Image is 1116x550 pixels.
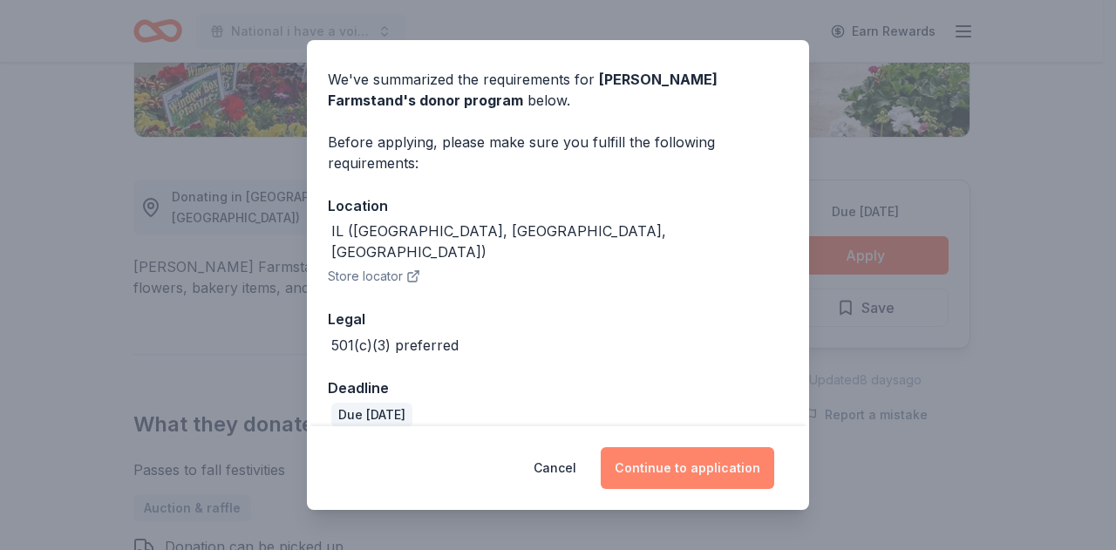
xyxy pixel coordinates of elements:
div: Legal [328,308,788,330]
div: We've summarized the requirements for below. [328,69,788,111]
button: Store locator [328,266,420,287]
div: Location [328,194,788,217]
div: 501(c)(3) preferred [331,335,459,356]
div: Due [DATE] [331,403,412,427]
div: IL ([GEOGRAPHIC_DATA], [GEOGRAPHIC_DATA], [GEOGRAPHIC_DATA]) [331,221,788,262]
div: Deadline [328,377,788,399]
div: Before applying, please make sure you fulfill the following requirements: [328,132,788,173]
button: Continue to application [601,447,774,489]
button: Cancel [534,447,576,489]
